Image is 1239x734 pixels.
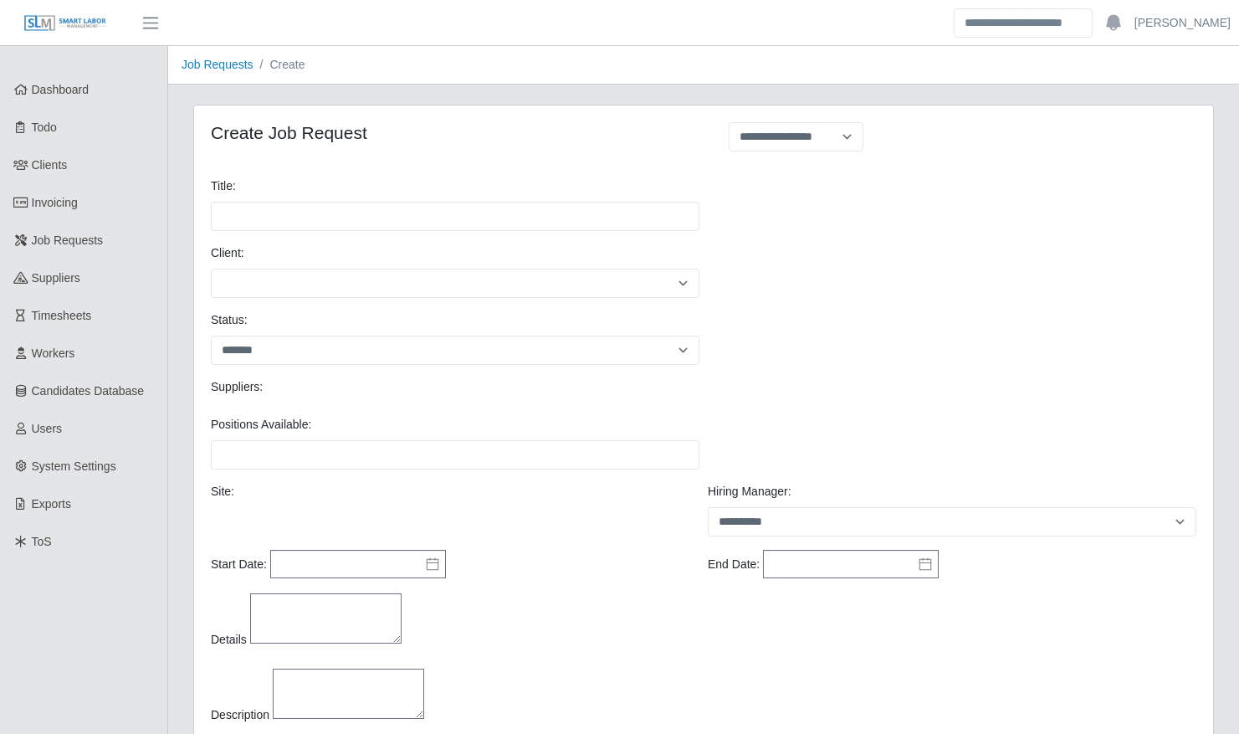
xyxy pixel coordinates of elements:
label: Positions Available: [211,416,311,434]
span: Suppliers [32,271,80,285]
a: [PERSON_NAME] [1134,14,1231,32]
label: Status: [211,311,248,329]
label: Description [211,706,269,724]
label: Client: [211,244,244,262]
span: Users [32,422,63,435]
span: Clients [32,158,68,172]
span: Dashboard [32,83,90,96]
img: SLM Logo [23,14,107,33]
span: System Settings [32,459,116,473]
span: Todo [32,121,57,134]
span: Workers [32,346,75,360]
label: Title: [211,177,236,195]
label: Details [211,631,247,649]
h4: Create Job Request [211,122,691,143]
span: Invoicing [32,196,78,209]
span: Timesheets [32,309,92,322]
span: ToS [32,535,52,548]
li: Create [253,56,305,74]
label: Site: [211,483,234,500]
label: Start Date: [211,556,267,573]
input: Search [954,8,1093,38]
a: Job Requests [182,58,253,71]
span: Exports [32,497,71,511]
span: Candidates Database [32,384,145,398]
label: Hiring Manager: [708,483,791,500]
label: Suppliers: [211,378,263,396]
span: Job Requests [32,234,104,247]
label: End Date: [708,556,760,573]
